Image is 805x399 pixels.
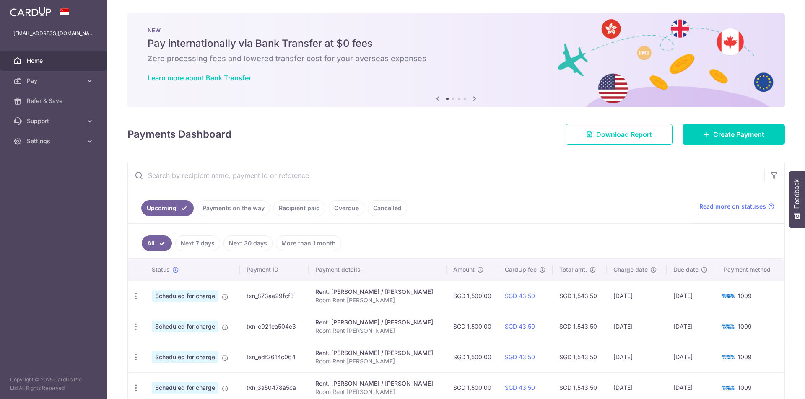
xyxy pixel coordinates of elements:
[719,291,736,301] img: Bank Card
[315,296,440,304] p: Room Rent [PERSON_NAME]
[240,311,308,342] td: txn_c921ea504c3
[553,281,606,311] td: SGD 1,543.50
[505,292,535,299] a: SGD 43.50
[673,265,699,274] span: Due date
[276,235,341,251] a: More than 1 month
[719,322,736,332] img: Bank Card
[240,281,308,311] td: txn_873ae29fcf3
[683,124,785,145] a: Create Payment
[27,137,82,145] span: Settings
[148,54,765,64] h6: Zero processing fees and lowered transfer cost for your overseas expenses
[368,200,407,216] a: Cancelled
[667,281,717,311] td: [DATE]
[738,292,752,299] span: 1009
[713,129,764,139] span: Create Payment
[505,265,537,274] span: CardUp fee
[141,200,194,216] a: Upcoming
[667,311,717,342] td: [DATE]
[447,311,498,342] td: SGD 1,500.00
[447,281,498,311] td: SGD 1,500.00
[152,321,218,332] span: Scheduled for charge
[667,342,717,372] td: [DATE]
[148,74,251,82] a: Learn more about Bank Transfer
[175,235,220,251] a: Next 7 days
[738,323,752,330] span: 1009
[315,379,440,388] div: Rent. [PERSON_NAME] / [PERSON_NAME]
[127,13,785,107] img: Bank transfer banner
[505,353,535,360] a: SGD 43.50
[315,288,440,296] div: Rent. [PERSON_NAME] / [PERSON_NAME]
[738,353,752,360] span: 1009
[607,342,667,372] td: [DATE]
[315,327,440,335] p: Room Rent [PERSON_NAME]
[699,202,766,211] span: Read more on statuses
[128,162,764,189] input: Search by recipient name, payment id or reference
[505,384,535,391] a: SGD 43.50
[152,265,170,274] span: Status
[223,235,273,251] a: Next 30 days
[453,265,475,274] span: Amount
[566,124,673,145] a: Download Report
[789,171,805,228] button: Feedback - Show survey
[148,37,765,50] h5: Pay internationally via Bank Transfer at $0 fees
[751,374,797,395] iframe: Opens a widget where you can find more information
[607,281,667,311] td: [DATE]
[127,127,231,142] h4: Payments Dashboard
[152,382,218,394] span: Scheduled for charge
[719,383,736,393] img: Bank Card
[240,259,308,281] th: Payment ID
[553,342,606,372] td: SGD 1,543.50
[447,342,498,372] td: SGD 1,500.00
[315,357,440,366] p: Room Rent [PERSON_NAME]
[559,265,587,274] span: Total amt.
[738,384,752,391] span: 1009
[793,179,801,209] span: Feedback
[27,117,82,125] span: Support
[505,323,535,330] a: SGD 43.50
[315,318,440,327] div: Rent. [PERSON_NAME] / [PERSON_NAME]
[27,57,82,65] span: Home
[152,290,218,302] span: Scheduled for charge
[553,311,606,342] td: SGD 1,543.50
[27,97,82,105] span: Refer & Save
[699,202,774,211] a: Read more on statuses
[240,342,308,372] td: txn_edf2614c064
[613,265,648,274] span: Charge date
[719,352,736,362] img: Bank Card
[148,27,765,33] p: NEW
[717,259,784,281] th: Payment method
[607,311,667,342] td: [DATE]
[13,29,94,38] p: [EMAIL_ADDRESS][DOMAIN_NAME]
[329,200,364,216] a: Overdue
[596,129,652,139] span: Download Report
[315,349,440,357] div: Rent. [PERSON_NAME] / [PERSON_NAME]
[197,200,270,216] a: Payments on the way
[315,388,440,396] p: Room Rent [PERSON_NAME]
[273,200,325,216] a: Recipient paid
[309,259,447,281] th: Payment details
[10,7,51,17] img: CardUp
[27,77,82,85] span: Pay
[152,351,218,363] span: Scheduled for charge
[142,235,172,251] a: All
